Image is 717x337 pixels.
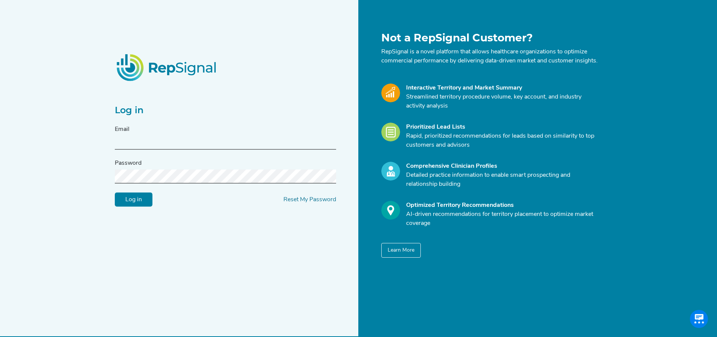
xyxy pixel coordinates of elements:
img: Leads_Icon.28e8c528.svg [381,123,400,141]
div: Comprehensive Clinician Profiles [406,162,598,171]
label: Email [115,125,129,134]
div: Interactive Territory and Market Summary [406,83,598,93]
div: Prioritized Lead Lists [406,123,598,132]
p: Streamlined territory procedure volume, key account, and industry activity analysis [406,93,598,111]
p: Rapid, prioritized recommendations for leads based on similarity to top customers and advisors [406,132,598,150]
p: AI-driven recommendations for territory placement to optimize market coverage [406,210,598,228]
img: Market_Icon.a700a4ad.svg [381,83,400,102]
h1: Not a RepSignal Customer? [381,32,598,44]
img: Optimize_Icon.261f85db.svg [381,201,400,220]
button: Learn More [381,243,421,258]
img: Profile_Icon.739e2aba.svg [381,162,400,181]
p: Detailed practice information to enable smart prospecting and relationship building [406,171,598,189]
a: Reset My Password [283,197,336,203]
p: RepSignal is a novel platform that allows healthcare organizations to optimize commercial perform... [381,47,598,65]
input: Log in [115,193,152,207]
label: Password [115,159,142,168]
h2: Log in [115,105,336,116]
img: RepSignalLogo.20539ed3.png [107,45,227,90]
div: Optimized Territory Recommendations [406,201,598,210]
